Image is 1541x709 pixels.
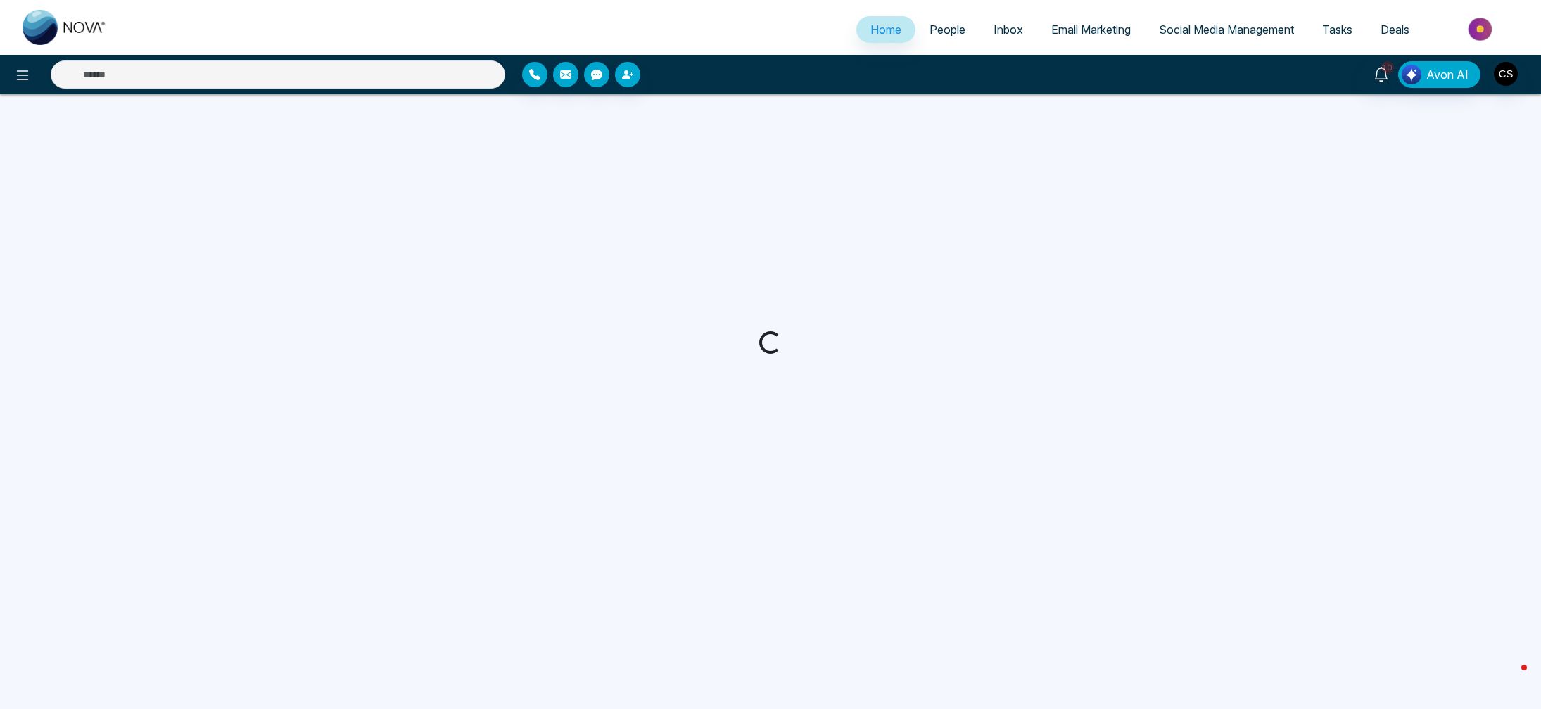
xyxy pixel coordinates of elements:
iframe: Intercom live chat [1493,661,1527,695]
span: Avon AI [1426,66,1469,83]
span: People [930,23,965,37]
a: 10+ [1364,61,1398,86]
span: Deals [1381,23,1409,37]
span: Social Media Management [1159,23,1294,37]
span: 10+ [1381,61,1394,74]
img: Nova CRM Logo [23,10,107,45]
a: People [915,16,979,43]
a: Home [856,16,915,43]
a: Tasks [1308,16,1366,43]
img: User Avatar [1494,62,1518,86]
span: Email Marketing [1051,23,1131,37]
img: Market-place.gif [1431,13,1533,45]
a: Email Marketing [1037,16,1145,43]
button: Avon AI [1398,61,1480,88]
span: Tasks [1322,23,1352,37]
a: Social Media Management [1145,16,1308,43]
a: Inbox [979,16,1037,43]
span: Home [870,23,901,37]
span: Inbox [994,23,1023,37]
img: Lead Flow [1402,65,1421,84]
a: Deals [1366,16,1423,43]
